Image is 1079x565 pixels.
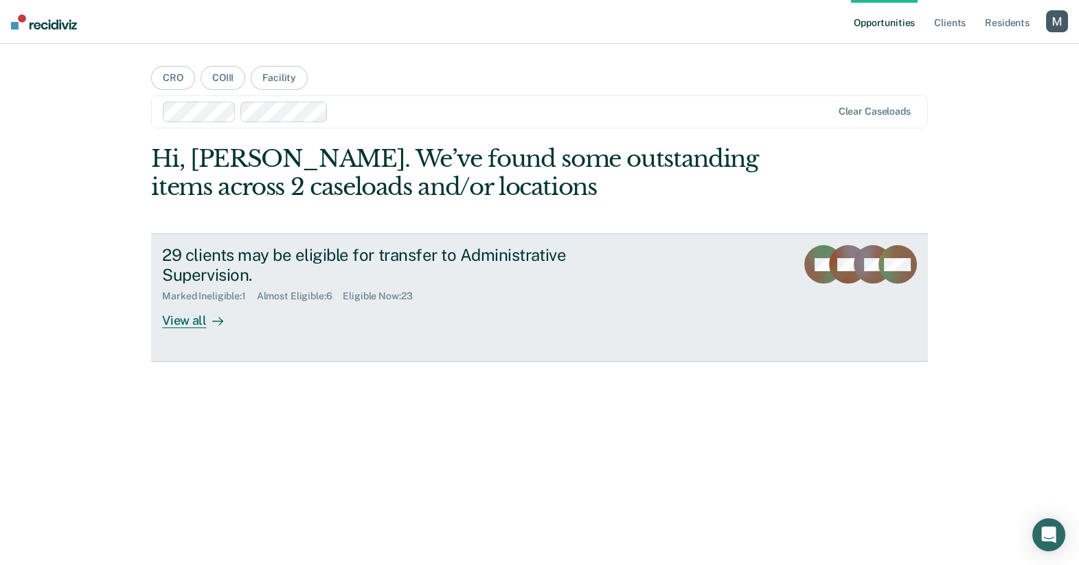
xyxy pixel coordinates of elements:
[251,66,308,90] button: Facility
[343,290,423,302] div: Eligible Now : 23
[201,66,245,90] button: COIII
[162,290,256,302] div: Marked Ineligible : 1
[151,145,772,201] div: Hi, [PERSON_NAME]. We’ve found some outstanding items across 2 caseloads and/or locations
[257,290,343,302] div: Almost Eligible : 6
[162,302,239,329] div: View all
[1032,518,1065,551] div: Open Intercom Messenger
[839,106,911,117] div: Clear caseloads
[11,14,77,30] img: Recidiviz
[151,66,195,90] button: CRO
[162,245,644,285] div: 29 clients may be eligible for transfer to Administrative Supervision.
[151,233,927,362] a: 29 clients may be eligible for transfer to Administrative Supervision.Marked Ineligible:1Almost E...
